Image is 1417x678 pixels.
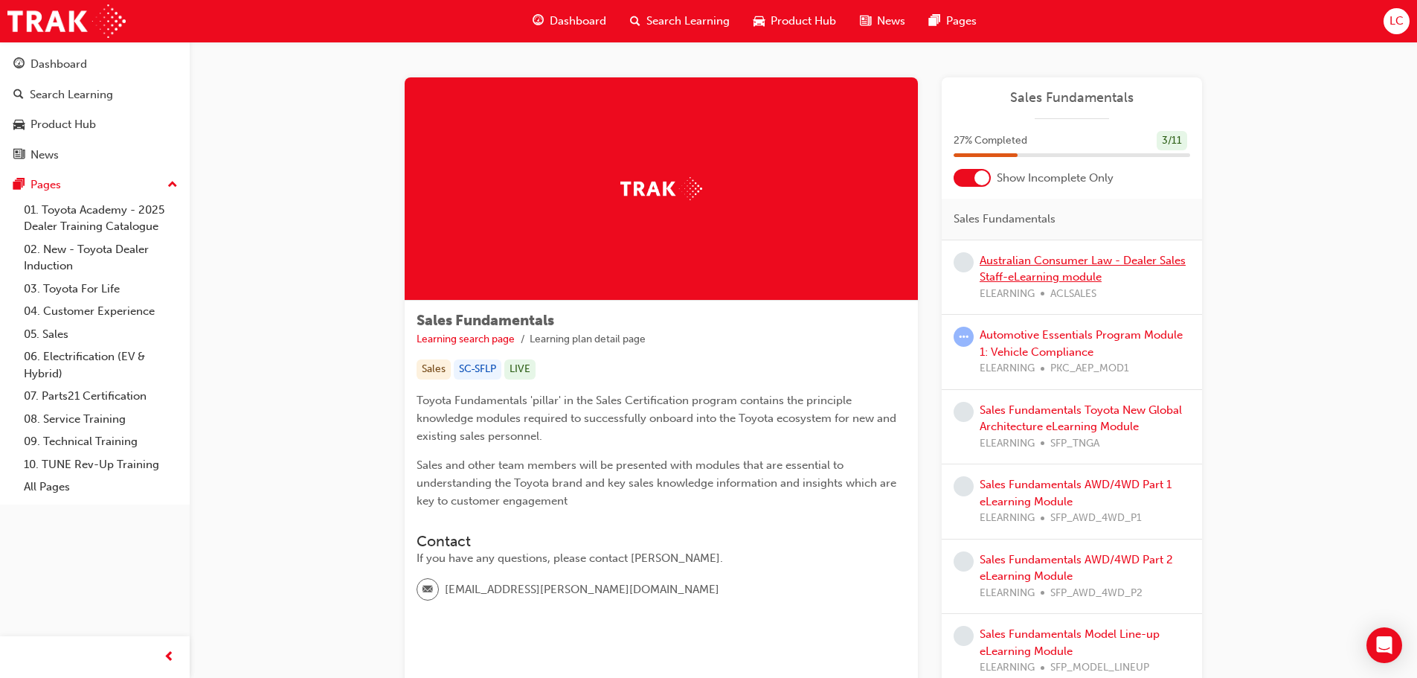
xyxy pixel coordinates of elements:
[18,453,184,476] a: 10. TUNE Rev-Up Training
[1050,585,1143,602] span: SFP_AWD_4WD_P2
[742,6,848,36] a: car-iconProduct Hub
[30,116,96,133] div: Product Hub
[980,659,1035,677] span: ELEARNING
[13,58,25,71] span: guage-icon
[6,111,184,138] a: Product Hub
[13,89,24,102] span: search-icon
[954,476,974,496] span: learningRecordVerb_NONE-icon
[877,13,905,30] span: News
[980,403,1182,434] a: Sales Fundamentals Toyota New Global Architecture eLearning Module
[980,435,1035,452] span: ELEARNING
[417,458,899,508] span: Sales and other team members will be presented with modules that are essential to understanding t...
[550,13,606,30] span: Dashboard
[1366,627,1402,663] div: Open Intercom Messenger
[521,6,618,36] a: guage-iconDashboard
[417,394,899,443] span: Toyota Fundamentals 'pillar' in the Sales Certification program contains the principle knowledge ...
[1157,131,1187,151] div: 3 / 11
[1050,286,1096,303] span: ACLSALES
[504,359,536,380] div: LIVE
[18,345,184,385] a: 06. Electrification (EV & Hybrid)
[18,385,184,408] a: 07. Parts21 Certification
[980,585,1035,602] span: ELEARNING
[18,430,184,453] a: 09. Technical Training
[13,149,25,162] span: news-icon
[980,627,1160,658] a: Sales Fundamentals Model Line-up eLearning Module
[417,533,906,550] h3: Contact
[30,56,87,73] div: Dashboard
[417,550,906,567] div: If you have any questions, please contact [PERSON_NAME].
[18,408,184,431] a: 08. Service Training
[13,179,25,192] span: pages-icon
[6,81,184,109] a: Search Learning
[630,12,640,31] span: search-icon
[917,6,989,36] a: pages-iconPages
[18,300,184,323] a: 04. Customer Experience
[530,331,646,348] li: Learning plan detail page
[6,48,184,171] button: DashboardSearch LearningProduct HubNews
[18,476,184,499] a: All Pages
[980,478,1172,508] a: Sales Fundamentals AWD/4WD Part 1 eLearning Module
[30,176,61,194] div: Pages
[6,51,184,78] a: Dashboard
[533,12,544,31] span: guage-icon
[6,141,184,169] a: News
[980,510,1035,527] span: ELEARNING
[980,254,1186,284] a: Australian Consumer Law - Dealer Sales Staff-eLearning module
[954,327,974,347] span: learningRecordVerb_ATTEMPT-icon
[417,359,451,380] div: Sales
[980,328,1183,359] a: Automotive Essentials Program Module 1: Vehicle Compliance
[997,170,1114,187] span: Show Incomplete Only
[6,171,184,199] button: Pages
[946,13,977,30] span: Pages
[954,252,974,272] span: learningRecordVerb_NONE-icon
[860,12,871,31] span: news-icon
[1050,435,1099,452] span: SFP_TNGA
[954,132,1027,150] span: 27 % Completed
[417,312,554,329] span: Sales Fundamentals
[980,360,1035,377] span: ELEARNING
[18,199,184,238] a: 01. Toyota Academy - 2025 Dealer Training Catalogue
[954,211,1055,228] span: Sales Fundamentals
[620,177,702,200] img: Trak
[18,278,184,301] a: 03. Toyota For Life
[646,13,730,30] span: Search Learning
[1050,659,1149,677] span: SFP_MODEL_LINEUP
[771,13,836,30] span: Product Hub
[1384,8,1410,34] button: LC
[980,553,1173,583] a: Sales Fundamentals AWD/4WD Part 2 eLearning Module
[954,89,1190,106] a: Sales Fundamentals
[30,86,113,103] div: Search Learning
[754,12,765,31] span: car-icon
[1389,13,1404,30] span: LC
[954,402,974,422] span: learningRecordVerb_NONE-icon
[1050,510,1142,527] span: SFP_AWD_4WD_P1
[18,238,184,278] a: 02. New - Toyota Dealer Induction
[454,359,501,380] div: SC-SFLP
[167,176,178,195] span: up-icon
[417,333,515,345] a: Learning search page
[618,6,742,36] a: search-iconSearch Learning
[18,323,184,346] a: 05. Sales
[164,648,175,667] span: prev-icon
[7,4,126,38] img: Trak
[422,581,433,600] span: email-icon
[13,118,25,132] span: car-icon
[980,286,1035,303] span: ELEARNING
[929,12,940,31] span: pages-icon
[1050,360,1129,377] span: PKC_AEP_MOD1
[30,147,59,164] div: News
[954,551,974,572] span: learningRecordVerb_NONE-icon
[954,626,974,646] span: learningRecordVerb_NONE-icon
[848,6,917,36] a: news-iconNews
[445,581,719,598] span: [EMAIL_ADDRESS][PERSON_NAME][DOMAIN_NAME]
